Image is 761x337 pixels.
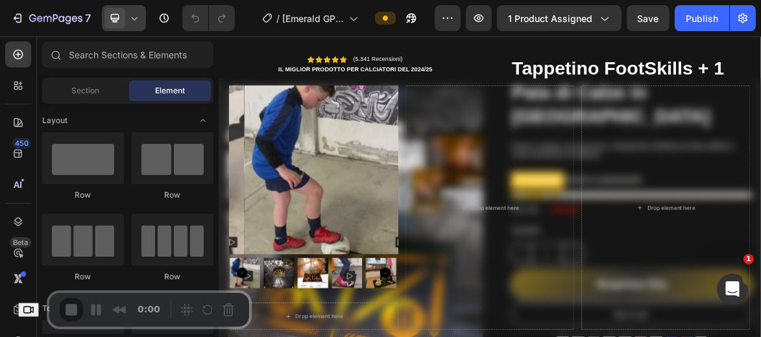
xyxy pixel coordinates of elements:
[10,237,31,248] div: Beta
[42,189,124,201] div: Row
[42,115,67,126] span: Layout
[5,5,97,31] button: 7
[182,5,235,31] div: Undo/Redo
[638,13,659,24] span: Save
[363,241,431,251] div: Drop element here
[717,273,748,305] iframe: Intercom live chat
[743,254,754,264] span: 1
[615,241,684,251] div: Drop element here
[675,5,729,31] button: Publish
[37,71,279,312] img: Outdoor training session on a soccer mat, focusing on ball control and agility drills.
[14,42,378,53] p: Il miglior prodotto per calciatori del 2024/25
[42,271,124,283] div: Row
[193,110,213,131] span: Toggle open
[282,12,344,25] span: [Emerald GP]Copy of Tappeto | 120 esercizi | Calze in omaggio | pubblica
[497,5,622,31] button: 1 product assigned
[219,36,761,337] iframe: Design area
[12,138,31,148] div: 450
[85,10,91,26] p: 7
[72,85,100,97] span: Section
[508,12,592,25] span: 1 product assigned
[155,85,185,97] span: Element
[132,189,213,201] div: Row
[42,41,213,67] input: Search Sections & Elements
[132,271,213,283] div: Row
[193,27,264,38] p: (5.341 Recensioni)
[627,5,670,31] button: Save
[37,71,279,312] a: Tappeto FootSkills
[276,12,280,25] span: /
[686,12,718,25] div: Publish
